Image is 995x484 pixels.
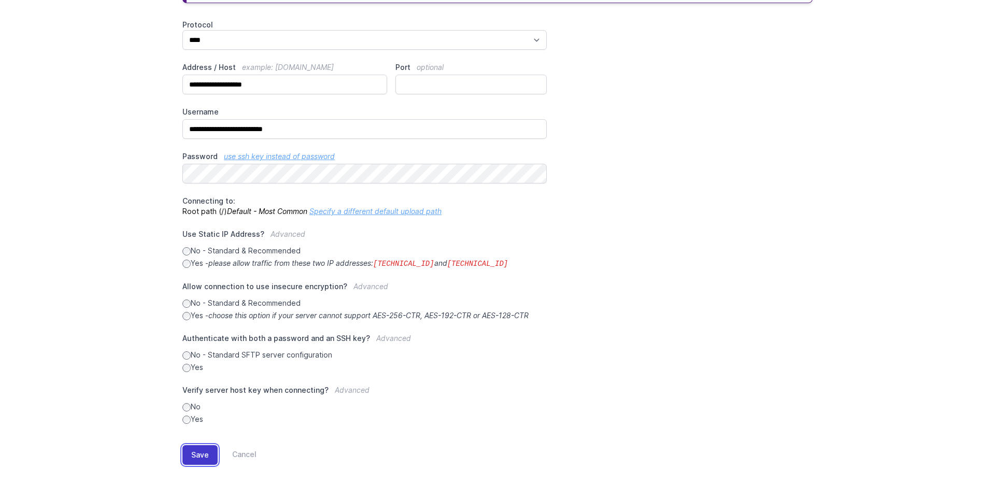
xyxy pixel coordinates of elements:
[182,281,547,298] label: Allow connection to use insecure encryption?
[182,196,235,205] span: Connecting to:
[182,350,547,360] label: No - Standard SFTP server configuration
[182,351,191,360] input: No - Standard SFTP server configuration
[182,445,218,465] button: Save
[182,300,191,308] input: No - Standard & Recommended
[417,63,444,72] span: optional
[182,258,547,269] label: Yes -
[182,312,191,320] input: Yes -choose this option if your server cannot support AES-256-CTR, AES-192-CTR or AES-128-CTR
[182,260,191,268] input: Yes -please allow traffic from these two IP addresses:[TECHNICAL_ID]and[TECHNICAL_ID]
[182,364,191,372] input: Yes
[182,362,547,373] label: Yes
[182,298,547,308] label: No - Standard & Recommended
[182,20,547,30] label: Protocol
[182,151,547,162] label: Password
[182,62,387,73] label: Address / Host
[373,260,434,268] code: [TECHNICAL_ID]
[182,107,547,117] label: Username
[271,230,305,238] span: Advanced
[353,282,388,291] span: Advanced
[208,311,529,320] i: choose this option if your server cannot support AES-256-CTR, AES-192-CTR or AES-128-CTR
[182,247,191,255] input: No - Standard & Recommended
[182,246,547,256] label: No - Standard & Recommended
[943,432,983,472] iframe: Drift Widget Chat Controller
[182,333,547,350] label: Authenticate with both a password and an SSH key?
[182,402,547,412] label: No
[447,260,508,268] code: [TECHNICAL_ID]
[376,334,411,343] span: Advanced
[218,445,257,465] a: Cancel
[182,385,547,402] label: Verify server host key when connecting?
[227,207,307,216] i: Default - Most Common
[182,414,547,424] label: Yes
[242,63,334,72] span: example: [DOMAIN_NAME]
[208,259,508,267] i: please allow traffic from these two IP addresses: and
[335,386,369,394] span: Advanced
[224,152,335,161] a: use ssh key instead of password
[309,207,442,216] a: Specify a different default upload path
[395,62,547,73] label: Port
[182,416,191,424] input: Yes
[182,310,547,321] label: Yes -
[182,196,547,217] p: Root path (/)
[182,229,547,246] label: Use Static IP Address?
[182,403,191,411] input: No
